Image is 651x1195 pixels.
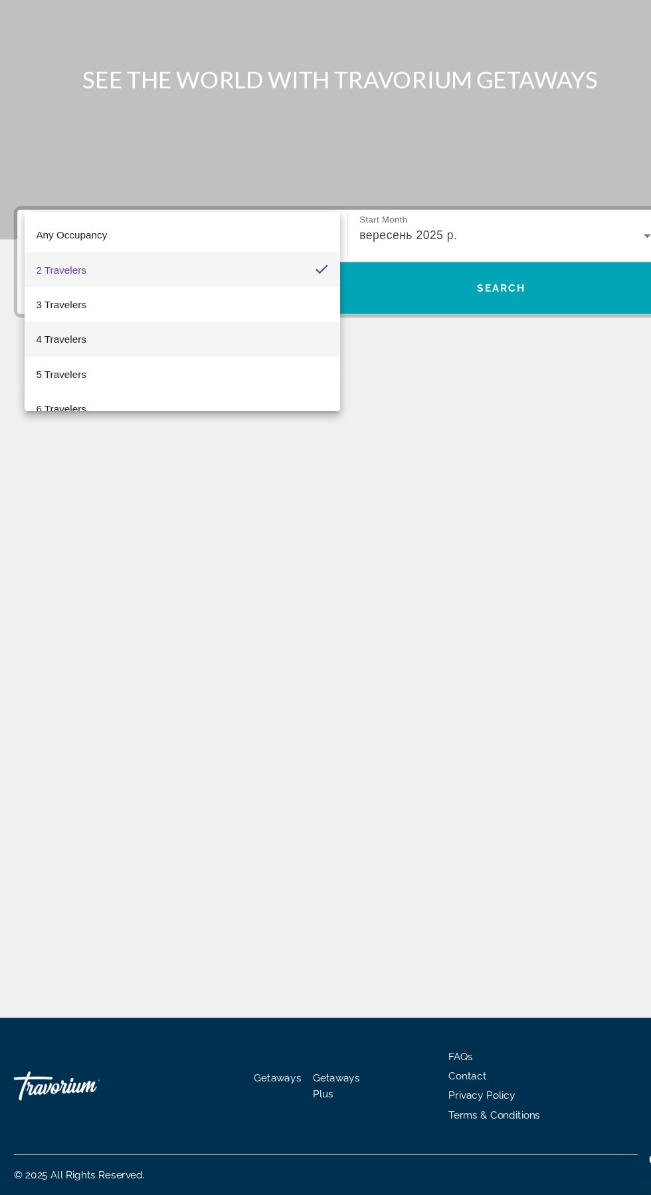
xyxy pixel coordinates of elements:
span: 6 Travelers [47,466,93,482]
span: 2 Travelers [47,339,93,355]
span: 3 Travelers [47,371,93,387]
span: Any Occupancy [47,310,112,320]
span: 4 Travelers [47,403,93,418]
iframe: Кнопка для запуску вікна повідомлень [598,1142,640,1184]
span: 5 Travelers [47,434,93,450]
